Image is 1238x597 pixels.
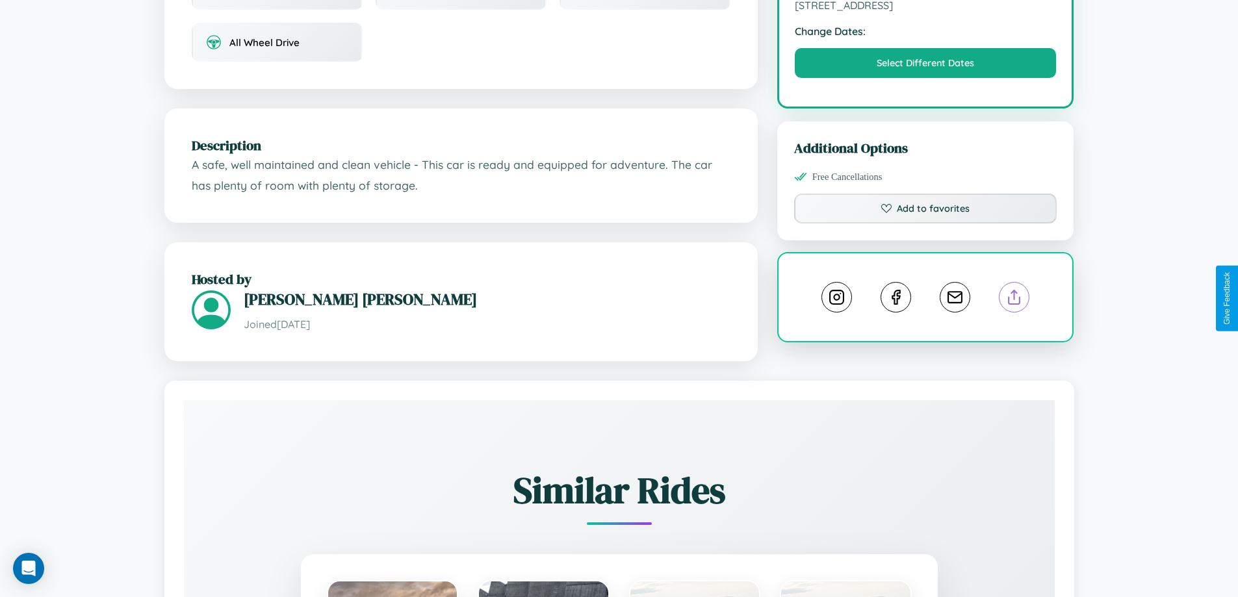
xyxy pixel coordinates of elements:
h2: Similar Rides [229,465,1009,515]
p: A safe, well maintained and clean vehicle - This car is ready and equipped for adventure. The car... [192,155,730,196]
h3: Additional Options [794,138,1057,157]
strong: Change Dates: [795,25,1057,38]
span: All Wheel Drive [229,36,300,49]
h2: Hosted by [192,270,730,288]
span: Free Cancellations [812,171,883,183]
h2: Description [192,136,730,155]
div: Open Intercom Messenger [13,553,44,584]
p: Joined [DATE] [244,315,730,334]
h3: [PERSON_NAME] [PERSON_NAME] [244,288,730,310]
div: Give Feedback [1222,272,1232,325]
button: Select Different Dates [795,48,1057,78]
button: Add to favorites [794,194,1057,223]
